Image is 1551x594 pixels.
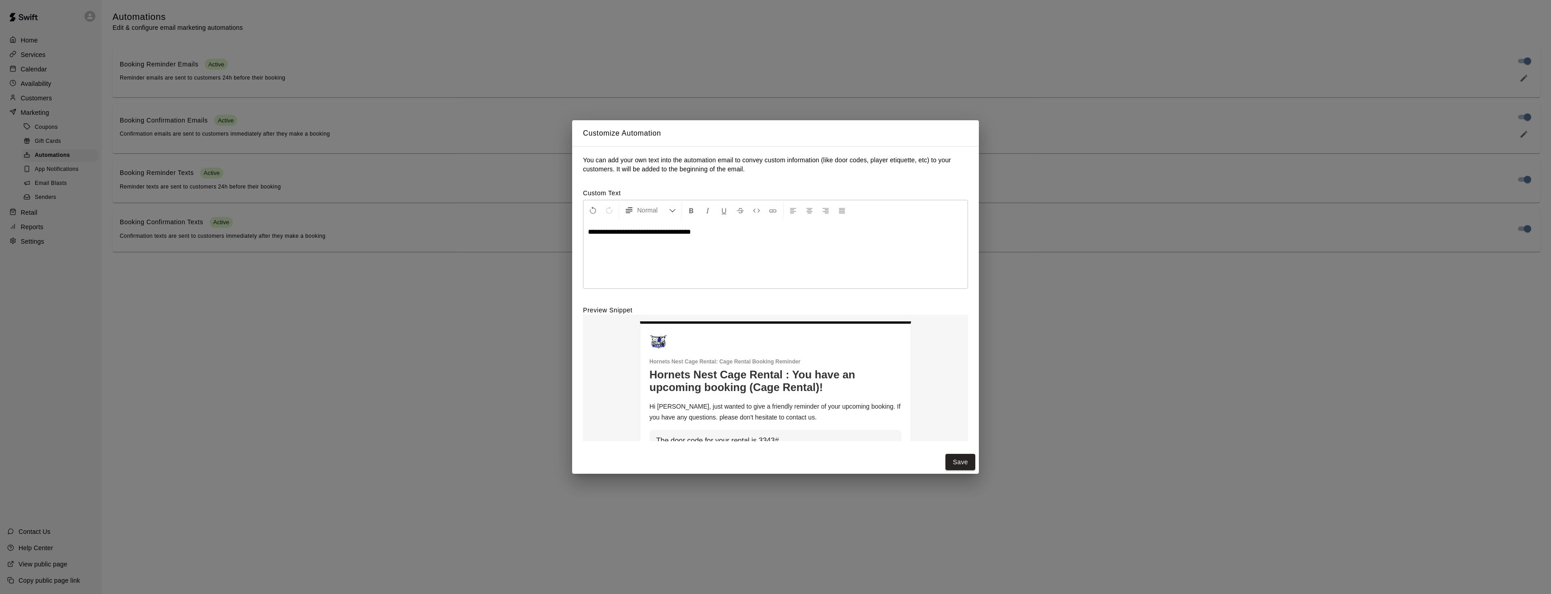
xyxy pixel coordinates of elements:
[765,202,780,218] button: Insert Link
[602,202,617,218] button: Redo
[585,202,601,218] button: Undo
[834,202,850,218] button: Justify Align
[733,202,748,218] button: Format Strikethrough
[583,156,968,174] p: You can add your own text into the automation email to convey custom information (like door codes...
[802,202,817,218] button: Center Align
[649,368,902,394] h1: Hornets Nest Cage Rental : You have an upcoming booking (Cage Rental)!
[749,202,764,218] button: Insert Code
[583,189,968,198] label: Custom Text
[700,202,715,218] button: Format Italics
[637,206,669,215] span: Normal
[583,306,968,315] label: Preview Snippet
[649,401,902,423] p: Hi [PERSON_NAME], just wanted to give a friendly reminder of your upcoming booking. If you have a...
[716,202,732,218] button: Format Underline
[785,202,801,218] button: Left Align
[945,454,975,471] button: Save
[818,202,833,218] button: Right Align
[572,120,979,146] h2: Customize Automation
[684,202,699,218] button: Format Bold
[649,358,902,366] p: Hornets Nest Cage Rental : Cage Rental Booking Reminder
[656,437,779,444] span: The door code for your rental is 3343#
[621,202,680,218] button: Formatting Options
[649,333,667,351] img: Hornets Nest Cage Rental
